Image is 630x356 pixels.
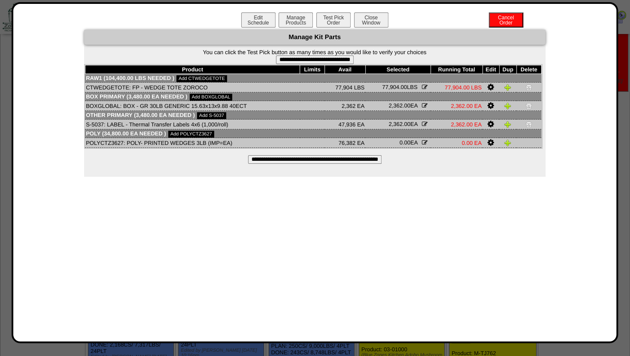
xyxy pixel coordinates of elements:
[430,101,482,111] td: 2,362.00 EA
[430,120,482,129] td: 2,362.00 EA
[365,65,430,74] th: Selected
[489,12,523,28] button: CancelOrder
[430,83,482,92] td: 77,904.00 LBS
[504,121,511,128] img: Duplicate Item
[324,83,365,92] td: 77,904 LBS
[382,84,417,90] span: LBS
[85,74,541,83] td: Raw1 (104,400.00 LBS needed )
[354,12,388,28] button: CloseWindow
[85,101,300,111] td: BOXGLOBAL: BOX - GR 30LB GENERIC 15.63x13x9.88 40ECT
[324,138,365,148] td: 76,382 EA
[525,102,532,109] img: Delete Item
[84,30,545,45] div: Manage Kit Parts
[516,65,541,74] th: Delete
[324,120,365,129] td: 47,936 EA
[85,92,541,101] td: Box Primary (3,480.00 EA needed )
[430,138,482,148] td: 0.00 EA
[316,12,351,28] button: Test PickOrder
[168,131,214,138] a: Add POLYCTZ3627
[388,102,417,109] span: EA
[197,112,226,119] a: Add S-5037
[430,65,482,74] th: Running Total
[353,19,389,26] a: CloseWindow
[85,111,541,120] td: Other Primary (3,480.00 EA needed )
[84,49,545,64] form: You can click the Test Pick button as many times as you would like to verify your choices
[504,84,511,91] img: Duplicate Item
[85,129,541,138] td: Poly (34,800.00 EA needed )
[176,75,227,82] a: Add CTWEDGETOTE
[388,121,417,127] span: EA
[324,101,365,111] td: 2,362 EA
[388,121,410,127] span: 2,362.00
[85,65,300,74] th: Product
[324,65,365,74] th: Avail
[300,65,324,74] th: Limits
[525,121,532,128] img: Delete Item
[482,65,499,74] th: Edit
[241,12,276,28] button: EditSchedule
[85,120,300,129] td: S-5037: LABEL - Thermal Transfer Labels 4x6 (1,000/roll)
[85,83,300,92] td: CTWEDGETOTE: FP - WEDGE TOTE ZOROCO
[400,139,410,146] span: 0.00
[400,139,418,146] span: EA
[85,138,300,148] td: POLYCTZ3627: POLY- PRINTED WEDGES 3LB (IMP=EA)
[525,84,532,91] img: Delete Item
[382,84,407,90] span: 77,904.00
[504,102,511,109] img: Duplicate Item
[279,12,313,28] button: ManageProducts
[190,94,233,101] a: Add BOXGLOBAL
[499,65,516,74] th: Dup
[388,102,410,109] span: 2,362.00
[504,139,511,146] img: Duplicate Item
